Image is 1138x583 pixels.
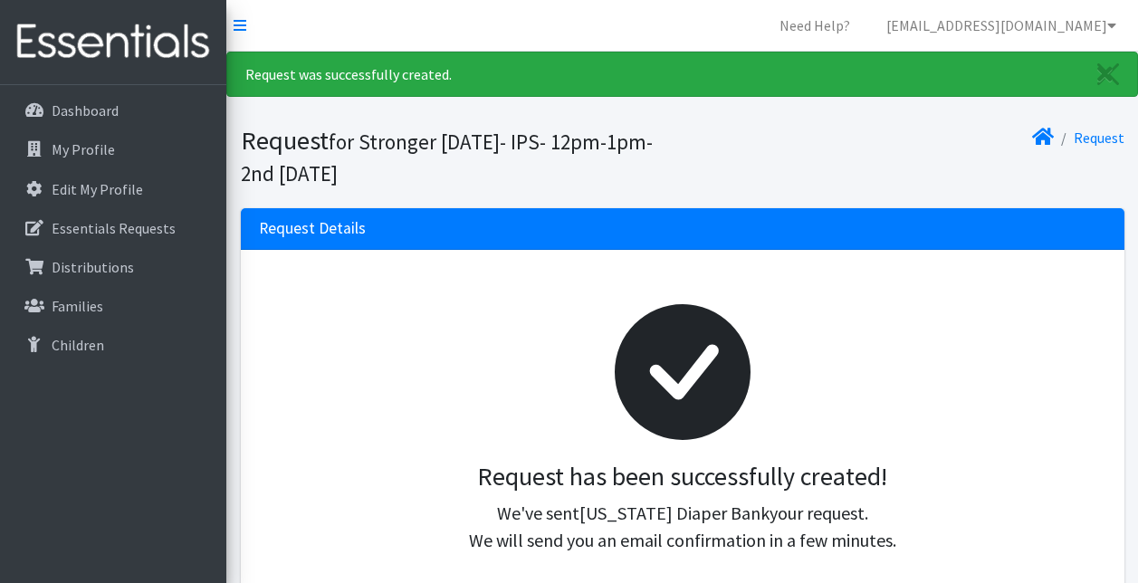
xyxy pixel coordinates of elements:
[241,129,653,186] small: for Stronger [DATE]- IPS- 12pm-1pm- 2nd [DATE]
[7,12,219,72] img: HumanEssentials
[1079,53,1137,96] a: Close
[7,131,219,167] a: My Profile
[259,219,366,238] h3: Request Details
[1074,129,1124,147] a: Request
[7,171,219,207] a: Edit My Profile
[273,462,1092,492] h3: Request has been successfully created!
[7,288,219,324] a: Families
[52,336,104,354] p: Children
[273,500,1092,554] p: We've sent your request. We will send you an email confirmation in a few minutes.
[7,92,219,129] a: Dashboard
[226,52,1138,97] div: Request was successfully created.
[52,180,143,198] p: Edit My Profile
[52,219,176,237] p: Essentials Requests
[52,297,103,315] p: Families
[7,210,219,246] a: Essentials Requests
[579,502,770,524] span: [US_STATE] Diaper Bank
[765,7,865,43] a: Need Help?
[52,101,119,119] p: Dashboard
[241,125,676,187] h1: Request
[52,258,134,276] p: Distributions
[52,140,115,158] p: My Profile
[872,7,1131,43] a: [EMAIL_ADDRESS][DOMAIN_NAME]
[7,327,219,363] a: Children
[7,249,219,285] a: Distributions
